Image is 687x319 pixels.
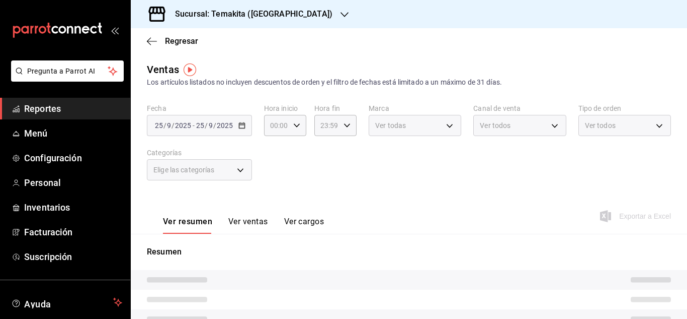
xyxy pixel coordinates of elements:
[166,121,171,130] input: --
[473,105,566,112] label: Canal de venta
[163,217,324,234] div: navigation tabs
[147,149,252,156] label: Categorías
[175,121,192,130] input: ----
[165,36,198,46] span: Regresar
[369,105,461,112] label: Marca
[264,105,306,112] label: Hora inicio
[196,121,205,130] input: --
[184,63,196,76] img: Tooltip marker
[24,225,122,239] span: Facturación
[163,121,166,130] span: /
[24,201,122,214] span: Inventarios
[167,8,332,20] h3: Sucursal: Temakita ([GEOGRAPHIC_DATA])
[7,73,124,84] a: Pregunta a Parrot AI
[154,121,163,130] input: --
[213,121,216,130] span: /
[147,36,198,46] button: Regresar
[153,165,215,175] span: Elige las categorías
[147,105,252,112] label: Fecha
[171,121,175,130] span: /
[24,151,122,165] span: Configuración
[585,120,616,131] span: Ver todos
[24,102,122,115] span: Reportes
[111,26,119,34] button: open_drawer_menu
[163,217,212,234] button: Ver resumen
[24,296,109,308] span: Ayuda
[24,176,122,189] span: Personal
[216,121,233,130] input: ----
[314,105,357,112] label: Hora fin
[147,62,179,77] div: Ventas
[193,121,195,130] span: -
[24,126,122,140] span: Menú
[24,250,122,264] span: Suscripción
[147,77,671,88] div: Los artículos listados no incluyen descuentos de orden y el filtro de fechas está limitado a un m...
[205,121,208,130] span: /
[228,217,268,234] button: Ver ventas
[375,120,406,131] span: Ver todas
[27,66,108,77] span: Pregunta a Parrot AI
[11,60,124,82] button: Pregunta a Parrot AI
[208,121,213,130] input: --
[284,217,324,234] button: Ver cargos
[147,246,671,258] p: Resumen
[480,120,510,131] span: Ver todos
[578,105,671,112] label: Tipo de orden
